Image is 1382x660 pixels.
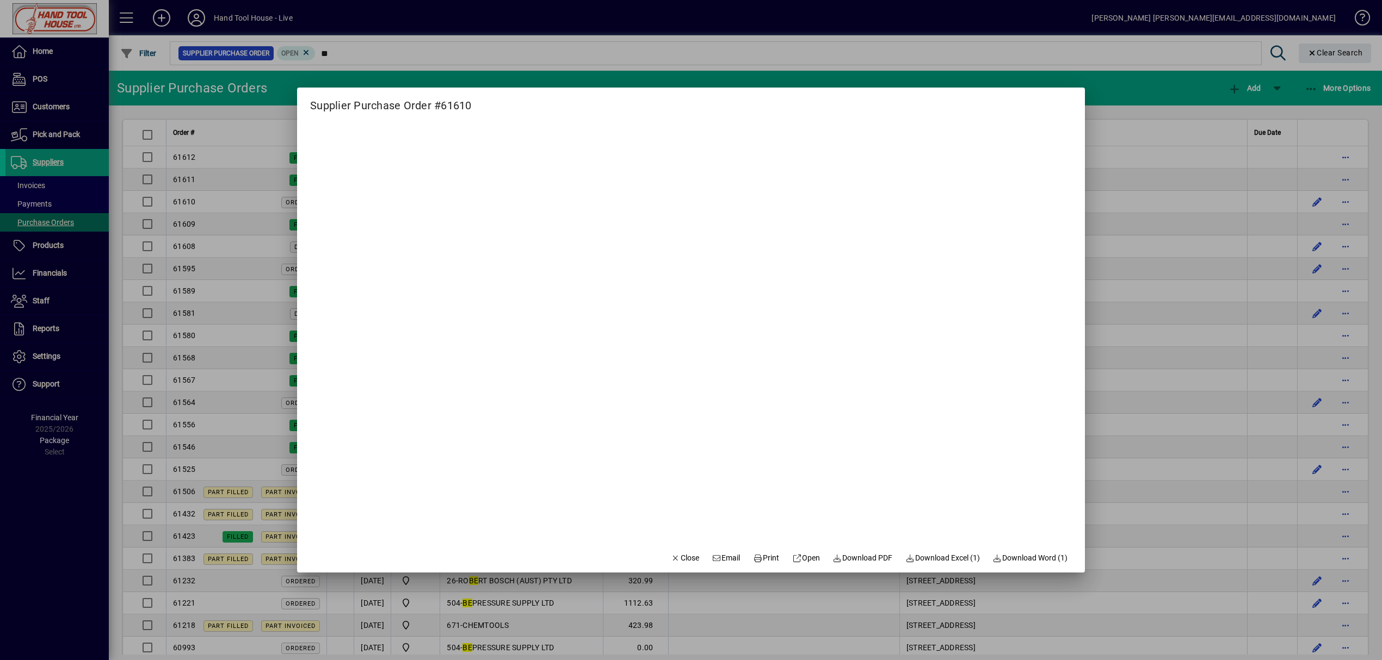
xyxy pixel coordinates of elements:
a: Download PDF [829,549,897,568]
span: Download PDF [833,552,893,564]
span: Download Word (1) [993,552,1068,564]
button: Close [667,549,704,568]
button: Print [749,549,783,568]
span: Print [753,552,779,564]
span: Email [712,552,741,564]
button: Email [708,549,745,568]
button: Download Word (1) [989,549,1072,568]
button: Download Excel (1) [901,549,984,568]
h2: Supplier Purchase Order #61610 [297,88,485,114]
a: Open [788,549,824,568]
span: Download Excel (1) [905,552,980,564]
span: Close [671,552,699,564]
span: Open [792,552,820,564]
